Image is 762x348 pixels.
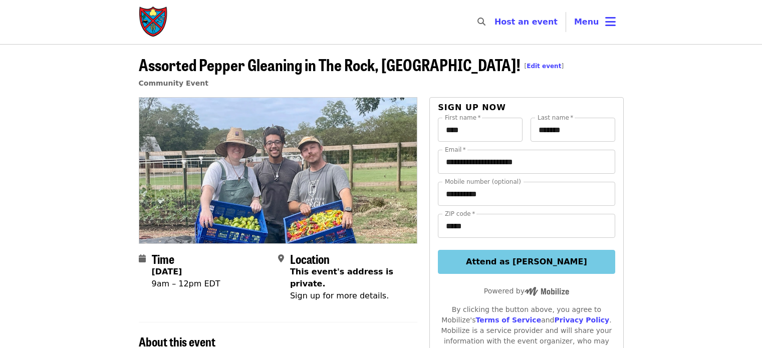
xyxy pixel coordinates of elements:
[438,250,615,274] button: Attend as [PERSON_NAME]
[527,63,561,70] a: Edit event
[438,103,506,112] span: Sign up now
[445,179,521,185] label: Mobile number (optional)
[139,254,146,263] i: calendar icon
[445,211,475,217] label: ZIP code
[139,6,169,38] img: Society of St. Andrew - Home
[531,118,615,142] input: Last name
[554,316,609,324] a: Privacy Policy
[566,10,624,34] button: Toggle account menu
[445,115,481,121] label: First name
[152,250,174,267] span: Time
[477,17,485,27] i: search icon
[290,250,330,267] span: Location
[438,150,615,174] input: Email
[491,10,499,34] input: Search
[605,15,616,29] i: bars icon
[152,278,220,290] div: 9am – 12pm EDT
[139,98,417,243] img: Assorted Pepper Gleaning in The Rock, GA! organized by Society of St. Andrew
[438,182,615,206] input: Mobile number (optional)
[438,214,615,238] input: ZIP code
[139,79,208,87] a: Community Event
[139,53,564,76] span: Assorted Pepper Gleaning in The Rock, [GEOGRAPHIC_DATA]!
[484,287,569,295] span: Powered by
[445,147,466,153] label: Email
[525,287,569,296] img: Powered by Mobilize
[278,254,284,263] i: map-marker-alt icon
[290,267,393,288] span: This event's address is private.
[438,118,523,142] input: First name
[494,17,558,27] a: Host an event
[525,63,564,70] span: [ ]
[290,291,389,300] span: Sign up for more details.
[475,316,541,324] a: Terms of Service
[574,17,599,27] span: Menu
[152,267,182,276] strong: [DATE]
[538,115,573,121] label: Last name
